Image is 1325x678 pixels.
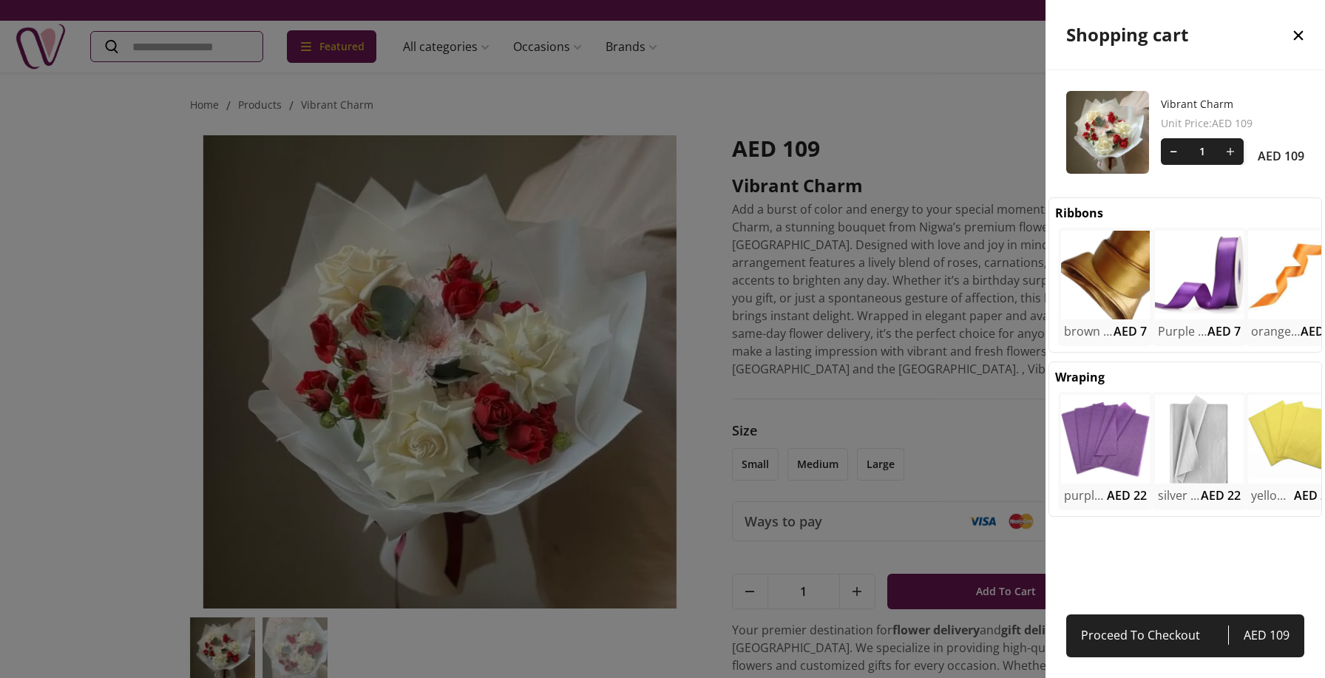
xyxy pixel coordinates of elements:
[1066,70,1304,194] div: Vibrant Charm
[1187,138,1217,165] span: 1
[1201,487,1241,504] span: AED 22
[1152,392,1247,510] div: uae-gifts-silver wrappingsilver wrappingAED 22
[1066,614,1304,657] a: Proceed To CheckoutAED 109
[1258,147,1304,165] span: AED 109
[1114,322,1147,340] span: AED 7
[1058,392,1153,510] div: uae-gifts-purple wrappingpurple wrappingAED 22
[1158,487,1201,504] h2: silver wrapping
[1107,487,1147,504] span: AED 22
[1161,116,1304,131] span: Unit Price : AED 109
[1161,97,1304,112] a: Vibrant Charm
[1251,487,1294,504] h2: yellow wrapping
[1058,228,1153,346] div: uae-gifts-brown gift ribbonsbrown gift ribbonsAED 7
[1061,231,1150,319] img: uae-gifts-brown gift ribbons
[1064,487,1107,504] h2: purple wrapping
[1064,322,1114,340] h2: brown gift ribbons
[1152,228,1247,346] div: uae-gifts-Purple gift ribbonsPurple gift ribbonsAED 7
[1272,1,1325,68] button: close
[1155,395,1244,484] img: uae-gifts-silver wrapping
[1158,322,1207,340] h2: Purple gift ribbons
[1081,625,1228,645] span: Proceed To Checkout
[1066,23,1188,47] h2: Shopping cart
[1207,322,1241,340] span: AED 7
[1251,322,1301,340] h2: orange gift ribbons
[1055,204,1103,222] h2: Ribbons
[1055,368,1105,386] h2: Wraping
[1155,231,1244,319] img: uae-gifts-Purple gift ribbons
[1061,395,1150,484] img: uae-gifts-purple wrapping
[1228,625,1290,645] span: AED 109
